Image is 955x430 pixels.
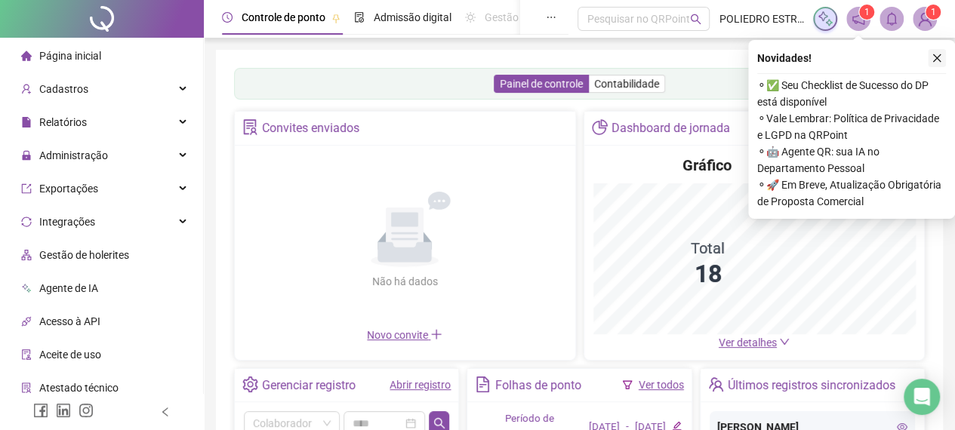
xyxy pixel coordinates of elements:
span: Página inicial [39,50,101,62]
span: export [21,183,32,194]
span: sun [465,12,476,23]
span: notification [852,12,865,26]
h4: Gráfico [682,155,732,176]
div: Últimos registros sincronizados [728,373,895,398]
span: Aceite de uso [39,349,101,361]
span: bell [885,12,898,26]
img: 84980 [913,8,936,30]
span: sync [21,217,32,227]
a: Ver detalhes down [719,336,790,349]
span: team [708,376,724,392]
span: instagram [79,403,94,418]
span: Gestão de férias [485,11,561,23]
img: sparkle-icon.fc2bf0ac1784a2077858766a79e2daf3.svg [817,11,833,27]
div: Convites enviados [262,115,359,141]
span: apartment [21,250,32,260]
div: Dashboard de jornada [612,115,730,141]
span: Atestado técnico [39,382,119,394]
span: home [21,51,32,61]
span: ellipsis [546,12,556,23]
span: Controle de ponto [242,11,325,23]
span: file-text [475,376,491,392]
span: Novidades ! [757,50,812,66]
span: Painel de controle [500,78,583,90]
span: lock [21,150,32,161]
span: file-done [354,12,365,23]
div: Open Intercom Messenger [904,379,940,415]
span: pushpin [331,14,340,23]
span: Novo convite [367,329,442,341]
span: linkedin [56,403,71,418]
span: plus [430,328,442,340]
span: Administração [39,149,108,161]
div: Gerenciar registro [262,373,356,398]
span: left [160,407,171,417]
sup: 1 [859,5,874,20]
span: Relatórios [39,116,87,128]
sup: Atualize o seu contato no menu Meus Dados [926,5,941,20]
span: pie-chart [592,119,608,135]
a: Abrir registro [390,379,451,391]
span: Integrações [39,216,95,228]
span: Cadastros [39,83,88,95]
span: POLIEDRO ESTRUTURAS METALICAS [719,11,804,27]
span: search [433,417,445,429]
span: audit [21,349,32,360]
span: close [932,53,942,63]
span: ⚬ ✅ Seu Checklist de Sucesso do DP está disponível [757,77,946,110]
span: down [779,336,790,347]
span: file [21,117,32,127]
span: Ver detalhes [719,336,777,349]
a: Ver todos [639,379,684,391]
span: clock-circle [222,12,233,23]
span: Exportações [39,183,98,195]
span: user-add [21,84,32,94]
span: solution [242,119,258,135]
span: Gestão de holerites [39,249,129,261]
span: Agente de IA [39,282,98,294]
span: filter [622,379,633,390]
span: ⚬ Vale Lembrar: Política de Privacidade e LGPD na QRPoint [757,110,946,143]
span: ⚬ 🚀 Em Breve, Atualização Obrigatória de Proposta Comercial [757,177,946,210]
span: facebook [33,403,48,418]
span: setting [242,376,258,392]
span: ⚬ 🤖 Agente QR: sua IA no Departamento Pessoal [757,143,946,177]
span: search [690,14,701,25]
div: Não há dados [335,273,474,290]
div: Folhas de ponto [495,373,581,398]
span: Contabilidade [594,78,659,90]
span: Acesso à API [39,315,100,327]
span: 1 [864,7,870,17]
span: Admissão digital [374,11,451,23]
span: solution [21,382,32,393]
span: api [21,316,32,327]
span: 1 [931,7,936,17]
